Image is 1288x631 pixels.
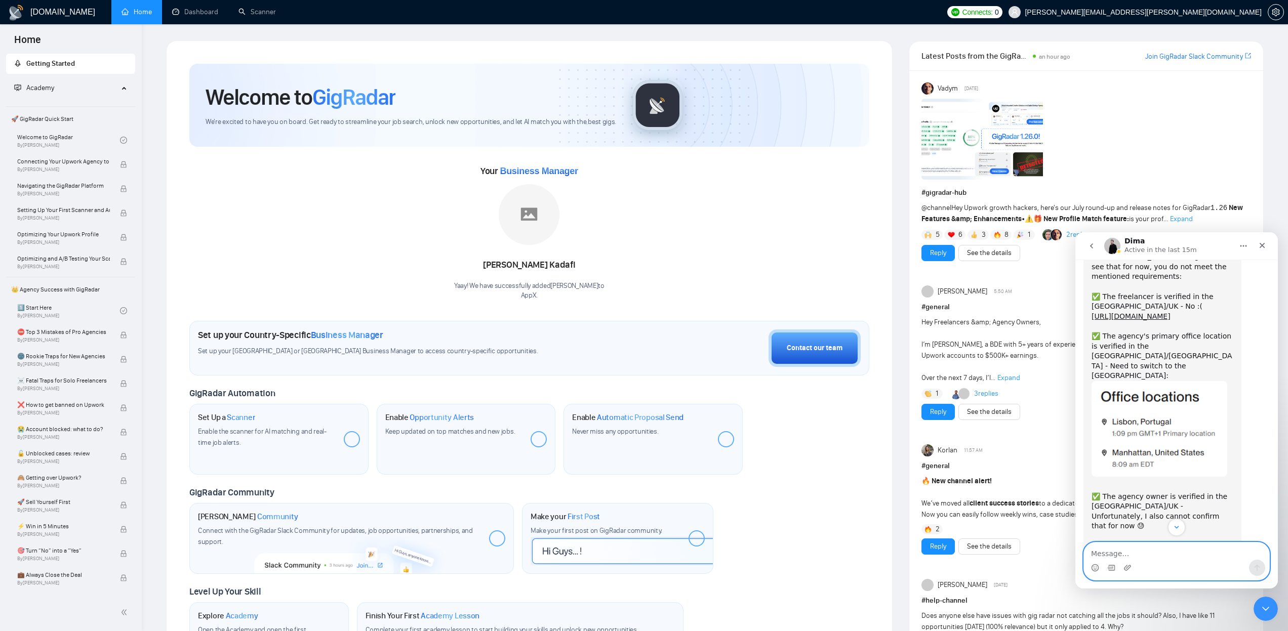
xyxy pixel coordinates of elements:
[1211,204,1228,212] code: 1.26
[1075,232,1278,588] iframe: Intercom live chat
[198,347,595,356] span: Set up your [GEOGRAPHIC_DATA] or [GEOGRAPHIC_DATA] Business Manager to access country-specific op...
[6,32,49,54] span: Home
[122,8,152,16] a: homeHome
[930,541,946,552] a: Reply
[17,215,110,221] span: By [PERSON_NAME]
[120,380,127,387] span: lock
[17,458,110,465] span: By [PERSON_NAME]
[1245,52,1251,60] span: export
[311,329,383,341] span: Business Manager
[16,331,24,340] button: Emoji picker
[120,258,127,265] span: lock
[1011,9,1018,16] span: user
[994,287,1012,296] span: 5:50 AM
[995,7,999,18] span: 0
[531,526,662,535] span: Make your first post on GigRadar community.
[597,412,683,423] span: Automatic Proposal Send
[17,191,110,197] span: By [PERSON_NAME]
[174,327,190,344] button: Send a message…
[93,286,110,304] button: Scroll to bottom
[572,412,683,423] h1: Enable
[226,611,258,621] span: Academy
[1268,4,1284,20] button: setting
[17,239,110,245] span: By [PERSON_NAME]
[921,477,1164,519] span: We’ve moved all to a dedicated space . Now you can easily follow weekly wins, case studies, and i...
[454,257,605,274] div: [PERSON_NAME] Kadafi
[17,448,110,458] span: 🔓 Unblocked cases: review
[198,329,383,341] h1: Set up your Country-Specific
[930,406,946,417] a: Reply
[189,586,261,597] span: Level Up Your Skill
[120,161,127,168] span: lock
[1170,215,1193,223] span: Expand
[17,300,120,322] a: 1️⃣ Start HereBy[PERSON_NAME]
[971,231,978,238] img: 👍
[17,361,110,367] span: By [PERSON_NAME]
[32,331,40,340] button: Gif picker
[120,501,127,509] span: lock
[120,331,127,339] span: lock
[938,579,987,591] span: [PERSON_NAME]
[962,7,993,18] span: Connects:
[255,527,449,573] img: slackcommunity-bg.png
[17,386,110,392] span: By [PERSON_NAME]
[921,460,1251,472] h1: # general
[958,404,1020,420] button: See the details
[936,524,940,534] span: 2
[936,389,938,399] span: 1
[1004,230,1009,240] span: 8
[16,80,95,88] a: [URL][DOMAIN_NAME]
[769,329,861,367] button: Contact our team
[568,512,600,522] span: First Post
[17,156,110,166] span: Connecting Your Upwork Agency to GigRadar
[7,279,134,300] span: 👑 Agency Success with GigRadar
[964,84,978,93] span: [DATE]
[421,611,479,621] span: Academy Lesson
[410,412,474,423] span: Opportunity Alerts
[921,404,955,420] button: Reply
[120,185,127,192] span: lock
[120,137,127,144] span: check-circle
[1043,215,1129,223] strong: New Profile Match feature:
[958,245,1020,261] button: See the details
[921,203,1243,223] span: Hey Upwork growth hackers, here's our July round-up and release notes for GigRadar • is your prof...
[120,607,131,617] span: double-left
[120,477,127,484] span: lock
[8,4,166,365] div: I've checked the criteria for adding a [DEMOGRAPHIC_DATA] manager and see that for now, you do no...
[921,611,1215,631] span: Does anyone else have issues with gig radar not catching all the jobs it should? Also, I have lik...
[17,580,110,586] span: By [PERSON_NAME]
[921,82,934,95] img: Vadym
[1245,51,1251,61] a: export
[17,531,110,537] span: By [PERSON_NAME]
[17,483,110,489] span: By [PERSON_NAME]
[120,234,127,241] span: lock
[6,54,135,74] li: Getting Started
[970,499,1039,508] strong: client success stories
[120,526,127,533] span: lock
[1033,215,1042,223] span: 🎁
[198,412,255,423] h1: Set Up a
[17,473,110,483] span: 🙈 Getting over Upwork?
[17,337,110,343] span: By [PERSON_NAME]
[982,230,986,240] span: 3
[924,390,932,397] img: 👏
[572,427,658,436] span: Never miss any opportunities.
[17,497,110,507] span: 🚀 Sell Yourself First
[198,611,258,621] h1: Explore
[1017,231,1024,238] img: 🎉
[1254,597,1278,621] iframe: Intercom live chat
[932,477,992,485] strong: New channel alert!
[227,412,255,423] span: Scanner
[16,10,158,149] div: I've checked the criteria for adding a [DEMOGRAPHIC_DATA] manager and see that for now, you do no...
[120,356,127,363] span: lock
[17,351,110,361] span: 🌚 Rookie Traps for New Agencies
[632,80,683,131] img: gigradar-logo.png
[14,84,21,91] span: fund-projection-screen
[1028,230,1030,240] span: 1
[1268,8,1284,16] a: setting
[936,230,940,240] span: 5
